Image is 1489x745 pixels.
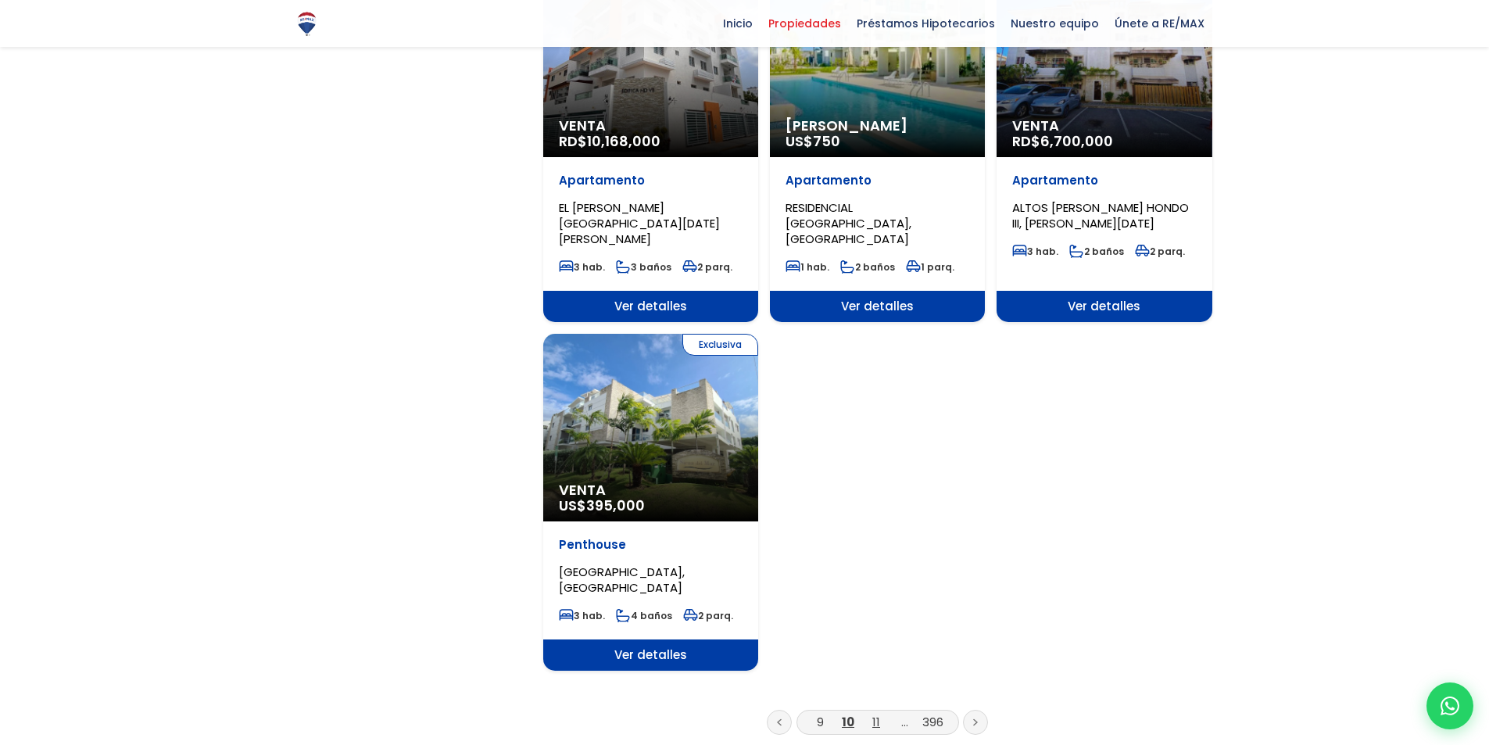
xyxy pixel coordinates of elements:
[997,291,1212,322] span: Ver detalles
[1107,12,1212,35] span: Únete a RE/MAX
[786,199,911,247] span: RESIDENCIAL [GEOGRAPHIC_DATA], [GEOGRAPHIC_DATA]
[559,564,685,596] span: [GEOGRAPHIC_DATA], [GEOGRAPHIC_DATA]
[786,260,829,274] span: 1 hab.
[1012,199,1189,231] span: ALTOS [PERSON_NAME] HONDO III, [PERSON_NAME][DATE]
[543,334,758,671] a: Exclusiva Venta US$395,000 Penthouse [GEOGRAPHIC_DATA], [GEOGRAPHIC_DATA] 3 hab. 4 baños 2 parq. ...
[770,291,985,322] span: Ver detalles
[786,173,969,188] p: Apartamento
[922,714,943,730] a: 396
[1069,245,1124,258] span: 2 baños
[559,199,720,247] span: EL [PERSON_NAME][GEOGRAPHIC_DATA][DATE][PERSON_NAME]
[786,131,840,151] span: US$
[559,496,645,515] span: US$
[761,12,849,35] span: Propiedades
[559,173,743,188] p: Apartamento
[840,260,895,274] span: 2 baños
[559,482,743,498] span: Venta
[786,118,969,134] span: [PERSON_NAME]
[543,291,758,322] span: Ver detalles
[813,131,840,151] span: 750
[293,10,320,38] img: Logo de REMAX
[683,609,733,622] span: 2 parq.
[559,537,743,553] p: Penthouse
[682,334,758,356] span: Exclusiva
[842,714,854,730] a: 10
[1012,131,1113,151] span: RD$
[543,639,758,671] span: Ver detalles
[1012,173,1196,188] p: Apartamento
[1003,12,1107,35] span: Nuestro equipo
[817,714,824,730] a: 9
[715,12,761,35] span: Inicio
[586,496,645,515] span: 395,000
[901,714,908,730] a: ...
[1135,245,1185,258] span: 2 parq.
[559,260,605,274] span: 3 hab.
[1012,245,1058,258] span: 3 hab.
[616,260,671,274] span: 3 baños
[872,714,880,730] a: 11
[587,131,660,151] span: 10,168,000
[849,12,1003,35] span: Préstamos Hipotecarios
[906,260,954,274] span: 1 parq.
[1040,131,1113,151] span: 6,700,000
[616,609,672,622] span: 4 baños
[559,609,605,622] span: 3 hab.
[559,131,660,151] span: RD$
[559,118,743,134] span: Venta
[1012,118,1196,134] span: Venta
[682,260,732,274] span: 2 parq.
